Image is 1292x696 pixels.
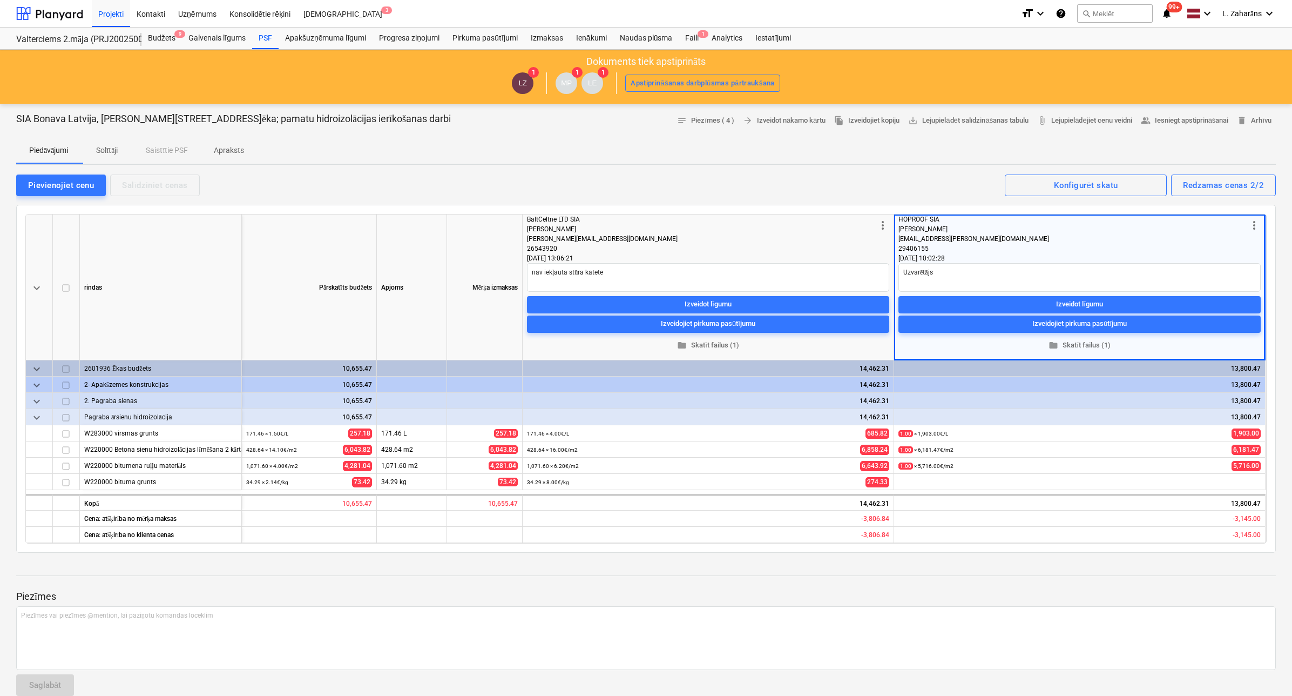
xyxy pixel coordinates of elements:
[898,430,907,438] span: edit
[830,112,904,129] button: Izveidojiet kopiju
[898,315,1261,332] button: Izveidojiet pirkuma pasūtījumu
[494,429,518,438] span: 257.18
[246,431,288,437] small: 171.46 × 1.50€ / L
[16,175,106,196] button: Pievienojiet cenu
[1033,112,1136,129] a: Lejupielādējiet cenu veidni
[1183,178,1264,192] div: Redzamas cenas 2/2
[685,298,732,311] div: Izveidot līgumu
[377,474,447,490] div: 34.29 kg
[889,434,900,445] div: +
[527,235,678,243] span: [PERSON_NAME][EMAIL_ADDRESS][DOMAIN_NAME]
[1261,434,1271,445] div: +
[373,28,446,49] a: Progresa ziņojumi
[1232,429,1261,439] span: 1,903.00
[677,340,687,350] span: folder
[908,115,1029,127] span: Lejupielādēt salīdzināšanas tabulu
[1054,178,1118,192] div: Konfigurēt skatu
[527,244,876,253] div: 26543920
[527,360,889,377] div: 14,462.31
[30,411,43,424] span: keyboard_arrow_down
[1141,116,1151,125] span: people_alt
[527,263,889,292] textarea: nav iekļauta stūra katete
[743,115,826,127] span: Izveidot nākamo kārtu
[898,263,1261,292] textarea: Uzvarētājs
[898,224,1248,234] div: [PERSON_NAME]
[527,409,889,425] div: 14,462.31
[898,215,1248,224] div: HOPROOF SIA
[903,339,1256,351] span: Skatīt failus (1)
[489,445,518,454] span: 6,043.82
[898,430,948,437] small: × 1,903.00€ / L
[527,430,536,438] span: edit
[16,112,451,125] p: SIA Bonava Latvija, [PERSON_NAME][STREET_ADDRESS]ēka; pamatu hidroizolācijas ierīkošanas darbi
[898,462,907,471] span: edit
[527,315,889,332] button: Izveidojiet pirkuma pasūtījumu
[174,30,185,38] span: 9
[523,494,894,511] div: 14,462.31
[447,215,523,360] div: Mērķa izmaksas
[246,409,372,425] div: 10,655.47
[84,425,237,441] div: W283000 virsmas grunts
[242,215,377,360] div: Pārskatīts budžets
[84,360,237,376] div: 2601936 Ēkas budžets
[1233,112,1276,129] button: Arhīvu
[16,34,128,45] div: Valterciems 2.māja (PRJ2002500) - 2601936
[598,67,608,78] span: 1
[527,447,578,453] small: 428.64 × 16.00€ / m2
[889,466,900,477] div: +
[377,425,447,441] div: 171.46 L
[898,360,1261,377] div: 13,800.47
[498,478,518,486] span: 73.42
[343,445,372,455] span: 6,043.82
[1237,115,1271,127] span: Arhīvu
[898,393,1261,409] div: 13,800.47
[625,75,780,92] button: Apstiprināšanas darbplūsmas pārtraukšana
[182,28,252,49] div: Galvenais līgums
[677,115,734,127] span: Piezīmes ( 4 )
[1037,116,1047,125] span: attach_file
[242,494,377,511] div: 10,655.47
[898,377,1261,393] div: 13,800.47
[588,79,597,87] span: LE
[861,515,889,523] span: Paredzamā rentabilitāte - iesniegts piedāvājums salīdzinājumā ar mērķa cenu
[898,244,1248,253] div: 29406155
[1238,644,1292,696] iframe: Chat Widget
[677,116,687,125] span: notes
[1005,175,1167,196] button: Konfigurēt skatu
[613,28,679,49] a: Naudas plūsma
[898,463,953,470] small: × 5,716.00€ / m2
[84,377,237,392] div: 2- Apakšzemes konstrukcijas
[1261,466,1271,477] div: +
[861,531,889,539] span: Paredzamā rentabilitāte - iesniegts piedāvājums salīdzinājumā ar klienta cenu
[1032,318,1127,330] div: Izveidojiet pirkuma pasūtījumu
[631,77,775,90] div: Apstiprināšanas darbplūsmas pārtraukšana
[252,28,279,49] div: PSF
[572,67,583,78] span: 1
[1056,298,1103,311] div: Izveidot līgumu
[898,337,1261,353] button: Skatīt failus (1)
[1233,531,1261,539] span: Paredzamā rentabilitāte - iesniegts piedāvājums salīdzinājumā ar klienta cenu
[1248,219,1261,232] span: more_vert
[141,28,182,49] a: Budžets9
[246,393,372,409] div: 10,655.47
[528,67,539,78] span: 1
[527,446,536,454] span: edit
[1049,340,1058,350] span: folder
[898,253,1261,263] div: [DATE] 10:02:28
[581,72,603,94] div: Lāsma Erharde
[84,393,237,409] div: 2. Pagraba sienas
[80,527,242,543] div: Cena: atšķirība no klienta cenas
[679,28,705,49] a: Faili1
[527,215,876,224] div: BaltCeltne LTD SIA
[527,337,889,353] button: Skatīt failus (1)
[1233,515,1261,523] span: Paredzamā rentabilitāte - iesniegts piedāvājums salīdzinājumā ar mērķa cenu
[865,477,889,487] span: 274.33
[889,418,900,429] div: +
[214,145,244,156] p: Apraksts
[898,446,907,454] span: edit
[512,72,533,94] div: Lauris Zaharāns
[749,28,797,49] a: Iestatījumi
